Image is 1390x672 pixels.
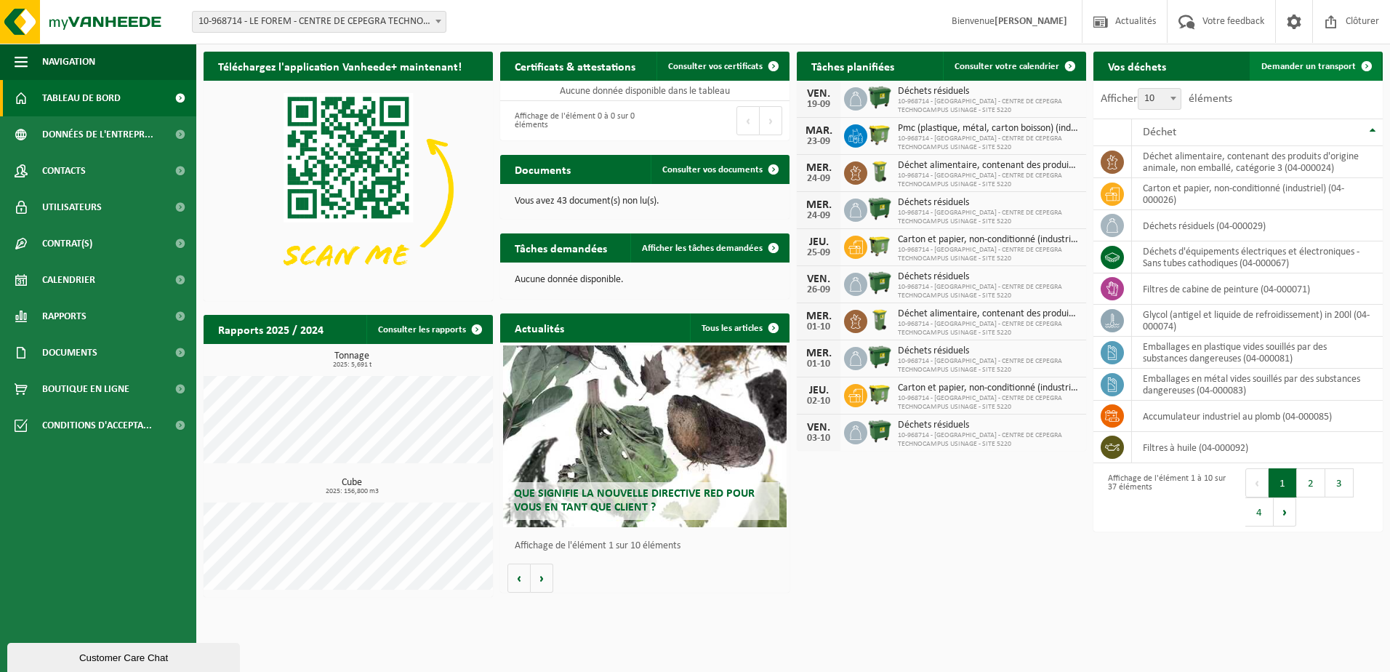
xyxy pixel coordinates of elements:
td: glycol (antigel et liquide de refroidissement) in 200l (04-000074) [1132,305,1383,337]
h2: Tâches planifiées [797,52,909,80]
span: 10-968714 - [GEOGRAPHIC_DATA] - CENTRE DE CEPEGRA TECHNOCAMPUS USINAGE - SITE 5220 [898,246,1079,263]
span: 10-968714 - [GEOGRAPHIC_DATA] - CENTRE DE CEPEGRA TECHNOCAMPUS USINAGE - SITE 5220 [898,320,1079,337]
span: Déchet [1143,127,1176,138]
p: Vous avez 43 document(s) non lu(s). [515,196,775,207]
span: Déchets résiduels [898,345,1079,357]
img: WB-1100-HPE-GN-51 [867,382,892,407]
span: 10-968714 - [GEOGRAPHIC_DATA] - CENTRE DE CEPEGRA TECHNOCAMPUS USINAGE - SITE 5220 [898,209,1079,226]
img: WB-1100-HPE-GN-04 [867,85,892,110]
span: Consulter votre calendrier [955,62,1059,71]
img: WB-1100-HPE-GN-04 [867,271,892,295]
td: carton et papier, non-conditionné (industriel) (04-000026) [1132,178,1383,210]
span: Tableau de bord [42,80,121,116]
span: Demander un transport [1261,62,1356,71]
h2: Téléchargez l'application Vanheede+ maintenant! [204,52,476,80]
span: Boutique en ligne [42,371,129,407]
div: Affichage de l'élément 1 à 10 sur 37 éléments [1101,467,1231,528]
div: 03-10 [804,433,833,444]
span: Carton et papier, non-conditionné (industriel) [898,383,1079,394]
span: Conditions d'accepta... [42,407,152,444]
div: 01-10 [804,322,833,332]
td: emballages en métal vides souillés par des substances dangereuses (04-000083) [1132,369,1383,401]
span: Déchet alimentaire, contenant des produits d'origine animale, non emballé, catég... [898,160,1079,172]
div: VEN. [804,273,833,285]
a: Tous les articles [690,313,788,343]
h2: Rapports 2025 / 2024 [204,315,338,343]
span: Carton et papier, non-conditionné (industriel) [898,234,1079,246]
span: Pmc (plastique, métal, carton boisson) (industriel) [898,123,1079,135]
div: 02-10 [804,396,833,407]
button: Previous [736,106,760,135]
button: Previous [1245,468,1269,497]
span: 10-968714 - [GEOGRAPHIC_DATA] - CENTRE DE CEPEGRA TECHNOCAMPUS USINAGE - SITE 5220 [898,135,1079,152]
img: WB-0140-HPE-GN-51 [867,159,892,184]
span: Déchets résiduels [898,197,1079,209]
a: Que signifie la nouvelle directive RED pour vous en tant que client ? [503,345,787,527]
button: 1 [1269,468,1297,497]
td: Aucune donnée disponible dans le tableau [500,81,790,101]
td: emballages en plastique vides souillés par des substances dangereuses (04-000081) [1132,337,1383,369]
p: Aucune donnée disponible. [515,275,775,285]
span: Consulter vos certificats [668,62,763,71]
div: 25-09 [804,248,833,258]
img: WB-1100-HPE-GN-04 [867,196,892,221]
td: déchets d'équipements électriques et électroniques - Sans tubes cathodiques (04-000067) [1132,241,1383,273]
span: Documents [42,335,97,371]
span: 10-968714 - [GEOGRAPHIC_DATA] - CENTRE DE CEPEGRA TECHNOCAMPUS USINAGE - SITE 5220 [898,283,1079,300]
a: Afficher les tâches demandées [630,233,788,263]
span: 10-968714 - [GEOGRAPHIC_DATA] - CENTRE DE CEPEGRA TECHNOCAMPUS USINAGE - SITE 5220 [898,394,1079,412]
span: Contacts [42,153,86,189]
img: WB-1100-HPE-GN-51 [867,233,892,258]
label: Afficher éléments [1101,93,1232,105]
div: 01-10 [804,359,833,369]
div: VEN. [804,422,833,433]
p: Affichage de l'élément 1 sur 10 éléments [515,541,782,551]
span: Rapports [42,298,87,335]
span: Données de l'entrepr... [42,116,153,153]
span: 10-968714 - LE FOREM - CENTRE DE CEPEGRA TECHNOCAMPUS USINAGE - SITE 5220 - GOSSELIES [193,12,446,32]
td: accumulateur industriel au plomb (04-000085) [1132,401,1383,432]
span: 10 [1138,89,1181,109]
button: 2 [1297,468,1325,497]
span: 10 [1138,88,1181,110]
a: Consulter vos certificats [656,52,788,81]
h3: Tonnage [211,351,493,369]
span: Afficher les tâches demandées [642,244,763,253]
button: 4 [1245,497,1274,527]
span: 10-968714 - [GEOGRAPHIC_DATA] - CENTRE DE CEPEGRA TECHNOCAMPUS USINAGE - SITE 5220 [898,172,1079,189]
h2: Tâches demandées [500,233,622,262]
h3: Cube [211,478,493,495]
img: WB-1100-HPE-GN-04 [867,419,892,444]
button: Volgende [531,564,553,593]
span: Consulter vos documents [662,165,763,175]
div: MER. [804,311,833,322]
span: 10-968714 - [GEOGRAPHIC_DATA] - CENTRE DE CEPEGRA TECHNOCAMPUS USINAGE - SITE 5220 [898,357,1079,375]
div: 23-09 [804,137,833,147]
img: WB-1100-HPE-GN-04 [867,345,892,369]
img: Download de VHEPlus App [204,81,493,298]
div: MER. [804,199,833,211]
span: Calendrier [42,262,95,298]
img: WB-1100-HPE-GN-51 [867,122,892,147]
h2: Actualités [500,313,579,342]
div: MAR. [804,125,833,137]
div: MER. [804,162,833,174]
span: 10-968714 - [GEOGRAPHIC_DATA] - CENTRE DE CEPEGRA TECHNOCAMPUS USINAGE - SITE 5220 [898,431,1079,449]
div: 19-09 [804,100,833,110]
span: Déchets résiduels [898,86,1079,97]
a: Consulter votre calendrier [943,52,1085,81]
span: 10-968714 - LE FOREM - CENTRE DE CEPEGRA TECHNOCAMPUS USINAGE - SITE 5220 - GOSSELIES [192,11,446,33]
td: filtres de cabine de peinture (04-000071) [1132,273,1383,305]
div: MER. [804,348,833,359]
button: 3 [1325,468,1354,497]
div: JEU. [804,236,833,248]
div: 24-09 [804,174,833,184]
div: Affichage de l'élément 0 à 0 sur 0 éléments [507,105,638,137]
button: Next [760,106,782,135]
span: Utilisateurs [42,189,102,225]
h2: Vos déchets [1093,52,1181,80]
div: 24-09 [804,211,833,221]
div: JEU. [804,385,833,396]
strong: [PERSON_NAME] [995,16,1067,27]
